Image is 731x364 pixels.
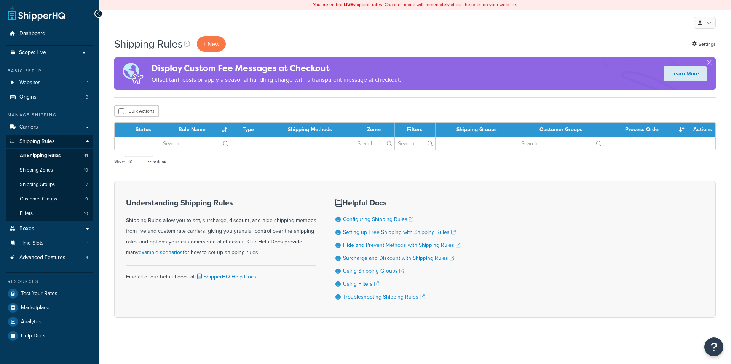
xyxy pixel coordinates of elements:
a: Hide and Prevent Methods with Shipping Rules [343,241,460,249]
a: Settings [692,39,716,49]
a: Using Shipping Groups [343,267,404,275]
a: Filters 10 [6,207,93,221]
span: Customer Groups [20,196,57,202]
a: Configuring Shipping Rules [343,215,413,223]
a: example scenarios [139,248,183,256]
span: 10 [84,167,88,173]
h1: Shipping Rules [114,37,183,51]
span: 9 [85,196,88,202]
a: Troubleshooting Shipping Rules [343,293,425,301]
a: Setting up Free Shipping with Shipping Rules [343,228,456,236]
a: Shipping Rules [6,135,93,149]
li: Time Slots [6,236,93,250]
div: Manage Shipping [6,112,93,118]
span: Websites [19,79,41,86]
th: Rule Name [160,123,231,137]
li: Filters [6,207,93,221]
h3: Understanding Shipping Rules [126,199,316,207]
a: Websites 1 [6,76,93,90]
span: Origins [19,94,37,100]
span: Scope: Live [19,49,46,56]
h3: Helpful Docs [335,199,460,207]
label: Show entries [114,156,166,167]
input: Search [354,137,394,150]
th: Type [231,123,266,137]
div: Shipping Rules allow you to set, surcharge, discount, and hide shipping methods from live and cus... [126,199,316,258]
span: 11 [84,153,88,159]
a: Using Filters [343,280,379,288]
span: 7 [86,181,88,188]
li: Websites [6,76,93,90]
li: Origins [6,90,93,104]
a: Shipping Groups 7 [6,178,93,192]
li: Advanced Features [6,251,93,265]
a: Shipping Zones 10 [6,163,93,177]
li: Shipping Zones [6,163,93,177]
img: duties-banner-06bc72dcb5fe05cb3f9472aba00be2ae8eb53ab6f0d8bb03d382ba314ac3c341.png [114,57,152,90]
a: Surcharge and Discount with Shipping Rules [343,254,454,262]
b: LIVE [344,1,353,8]
span: Shipping Rules [19,138,55,145]
a: ShipperHQ Home [8,6,65,21]
span: 4 [86,254,88,261]
div: Find all of our helpful docs at: [126,265,316,282]
li: Shipping Groups [6,178,93,192]
input: Search [160,137,231,150]
a: Customer Groups 9 [6,192,93,206]
a: Test Your Rates [6,287,93,300]
span: Marketplace [21,305,49,311]
span: 3 [86,94,88,100]
a: Analytics [6,315,93,329]
a: Origins 3 [6,90,93,104]
span: Filters [20,210,33,217]
th: Actions [688,123,715,137]
span: All Shipping Rules [20,153,61,159]
th: Shipping Groups [436,123,518,137]
span: 1 [87,79,88,86]
div: Basic Setup [6,68,93,74]
button: Open Resource Center [704,337,723,356]
a: Boxes [6,222,93,236]
a: Marketplace [6,301,93,315]
button: Bulk Actions [114,105,159,117]
span: Shipping Zones [20,167,53,173]
span: Advanced Features [19,254,65,261]
span: Carriers [19,124,38,130]
span: Test Your Rates [21,291,57,297]
li: Shipping Rules [6,135,93,221]
a: Help Docs [6,329,93,343]
th: Shipping Methods [266,123,354,137]
span: 1 [87,240,88,246]
th: Zones [354,123,395,137]
a: Dashboard [6,27,93,41]
a: ShipperHQ Help Docs [196,273,256,281]
li: All Shipping Rules [6,149,93,163]
div: Resources [6,278,93,285]
p: Offset tariff costs or apply a seasonal handling charge with a transparent message at checkout. [152,75,401,85]
a: Carriers [6,120,93,134]
span: Shipping Groups [20,181,55,188]
a: Time Slots 1 [6,236,93,250]
span: Help Docs [21,333,46,339]
span: Boxes [19,226,34,232]
th: Customer Groups [518,123,604,137]
span: Dashboard [19,30,45,37]
span: 10 [84,210,88,217]
select: Showentries [125,156,153,167]
th: Status [127,123,160,137]
th: Process Order [604,123,688,137]
a: Learn More [664,66,707,81]
li: Customer Groups [6,192,93,206]
input: Search [518,137,604,150]
p: + New [197,36,226,52]
h4: Display Custom Fee Messages at Checkout [152,62,401,75]
span: Analytics [21,319,42,325]
th: Filters [395,123,436,137]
